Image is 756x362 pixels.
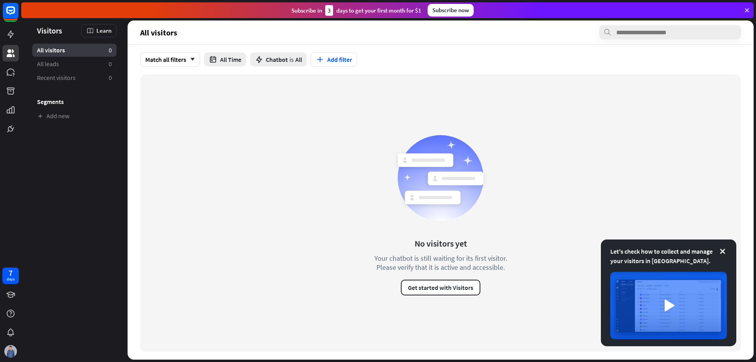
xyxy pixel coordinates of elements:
h3: Segments [32,98,117,106]
img: image [610,272,727,339]
span: is [289,56,294,63]
span: Recent visitors [37,74,76,82]
a: All leads 0 [32,58,117,71]
span: All [295,56,302,63]
div: No visitors yet [415,238,467,249]
div: days [7,277,15,282]
aside: 0 [109,46,112,54]
a: Recent visitors 0 [32,71,117,84]
a: 7 days [2,267,19,284]
span: Visitors [37,26,62,35]
aside: 0 [109,60,112,68]
a: Add new [32,110,117,123]
div: Your chatbot is still waiting for its first visitor. Please verify that it is active and accessible. [360,254,521,272]
span: Chatbot [266,56,288,63]
span: Learn [96,27,111,34]
aside: 0 [109,74,112,82]
button: Open LiveChat chat widget [6,3,30,27]
i: arrow_down [186,57,195,62]
button: Get started with Visitors [401,280,480,295]
div: 3 [325,5,333,16]
button: All Time [204,52,246,67]
span: All visitors [37,46,65,54]
div: Let's check how to collect and manage your visitors in [GEOGRAPHIC_DATA]. [610,247,727,265]
div: Subscribe now [428,4,474,17]
div: Subscribe in days to get your first month for $1 [291,5,421,16]
span: All visitors [140,28,177,37]
div: 7 [9,269,13,277]
div: Match all filters [140,52,200,67]
span: All leads [37,60,59,68]
button: Add filter [311,52,357,67]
